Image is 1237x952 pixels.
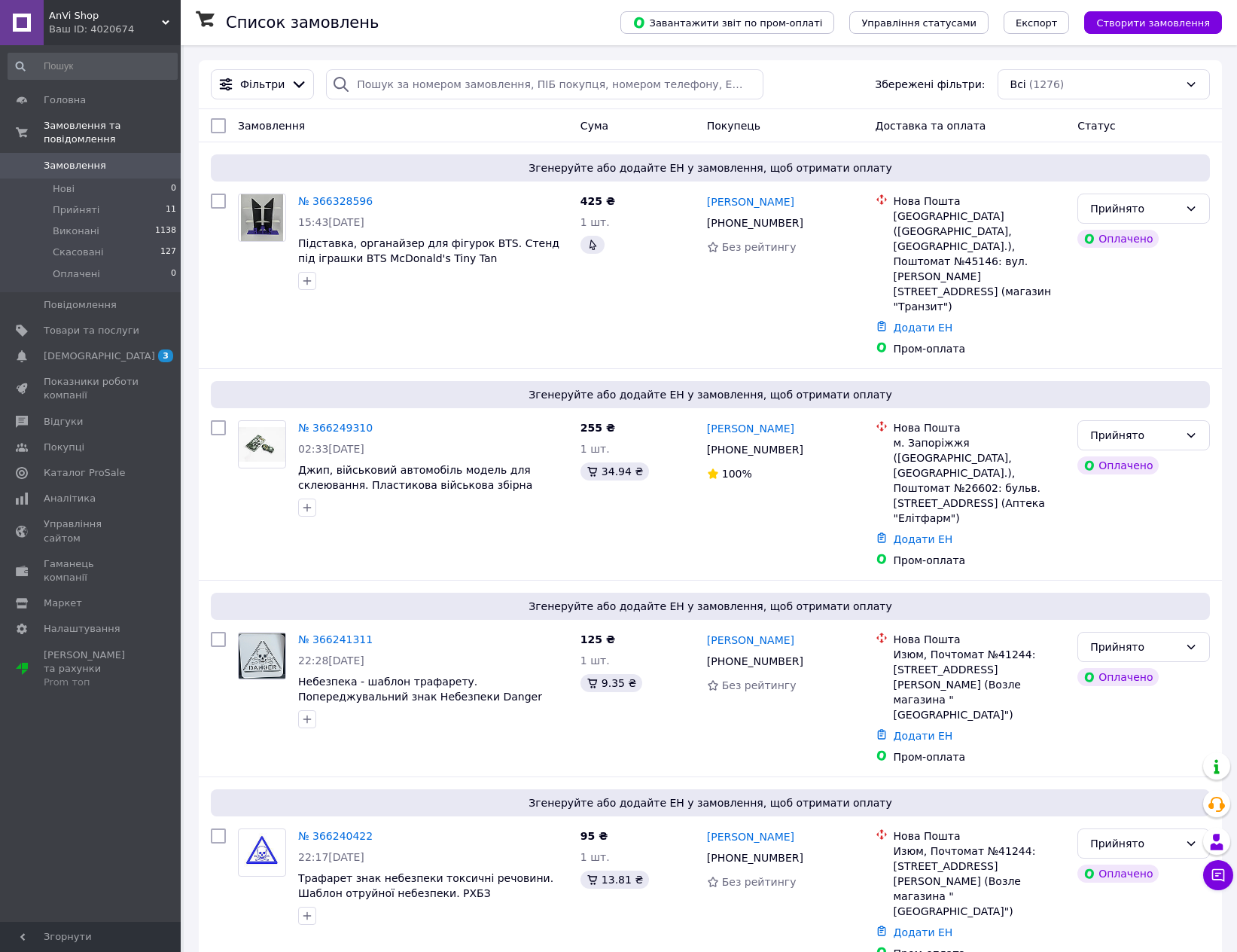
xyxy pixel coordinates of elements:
button: Чат з покупцем [1203,860,1233,890]
span: Згенеруйте або додайте ЕН у замовлення, щоб отримати оплату [217,160,1204,175]
div: [PHONE_NUMBER] [704,651,806,672]
span: Cума [580,120,608,132]
span: (1276) [1029,78,1065,90]
img: Фото товару [244,829,281,876]
h1: Список замовлень [226,14,379,32]
span: 127 [160,246,176,259]
span: Створити замовлення [1096,17,1210,29]
div: Пром-оплата [894,749,1066,764]
div: Ваш ID: 4020674 [49,23,181,36]
span: Прийняті [53,203,99,217]
a: [PERSON_NAME] [707,633,794,648]
span: Збережені фільтри: [875,77,985,92]
span: Аналітика [44,492,96,505]
div: Нова Пошта [894,828,1066,844]
div: Пром-оплата [894,553,1066,568]
a: Додати ЕН [894,730,953,742]
button: Управління статусами [849,11,989,34]
a: Фото товару [238,828,286,877]
span: 255 ₴ [580,422,615,434]
div: 34.94 ₴ [580,462,649,481]
div: Прийнято [1090,427,1179,444]
div: Изюм, Почтомат №41244: [STREET_ADDRESS][PERSON_NAME] (Возле магазина "[GEOGRAPHIC_DATA]") [894,647,1066,722]
span: Всі [1010,77,1026,92]
span: 125 ₴ [580,633,615,645]
div: Оплачено [1077,668,1159,686]
span: Управління статусами [861,17,976,29]
a: Фото товару [238,194,286,242]
span: Без рейтингу [722,241,797,253]
span: Налаштування [44,622,120,636]
span: Експорт [1016,17,1058,29]
div: Нова Пошта [894,632,1066,647]
span: 22:28[DATE] [298,654,364,667]
span: 15:43[DATE] [298,216,364,228]
span: 95 ₴ [580,830,608,842]
span: AnVi Shop [49,9,162,23]
span: 3 [158,349,173,362]
div: Оплачено [1077,865,1159,883]
img: Фото товару [239,427,285,462]
a: Небезпека - шаблон трафарету. Попереджувальний знак Небезпеки Danger [298,676,542,703]
span: Каталог ProSale [44,466,125,480]
span: Покупці [44,441,84,454]
span: 1 шт. [580,851,610,863]
a: № 366240422 [298,830,373,842]
span: Покупець [707,120,760,132]
a: Фото товару [238,632,286,680]
div: Оплачено [1077,230,1159,248]
input: Пошук [8,53,178,80]
a: Додати ЕН [894,533,953,545]
a: Підставка, органайзер для фігурок BTS. Стенд під іграшки BTS McDonald's Tiny Tan [298,237,559,264]
span: Замовлення [44,159,106,172]
span: 100% [722,468,752,480]
div: [GEOGRAPHIC_DATA] ([GEOGRAPHIC_DATA], [GEOGRAPHIC_DATA].), Поштомат №45146: вул. [PERSON_NAME][ST... [894,209,1066,314]
span: Виконані [53,224,99,238]
a: Додати ЕН [894,926,953,938]
div: [PHONE_NUMBER] [704,439,806,460]
div: Прийнято [1090,835,1179,852]
span: Замовлення [238,120,305,132]
span: Без рейтингу [722,679,797,691]
span: Завантажити звіт по пром-оплаті [632,16,822,29]
div: Prom топ [44,676,139,689]
span: [PERSON_NAME] та рахунки [44,648,139,690]
a: Джип, військовий автомобіль модель для склеювання. Пластикова військова збірна модель [298,464,532,506]
span: 1 шт. [580,443,610,455]
a: № 366241311 [298,633,373,645]
a: [PERSON_NAME] [707,421,794,436]
img: Фото товару [239,633,285,679]
span: [DEMOGRAPHIC_DATA] [44,349,155,363]
span: Маркет [44,597,82,610]
div: 13.81 ₴ [580,871,649,889]
span: Повідомлення [44,298,117,312]
span: Товари та послуги [44,324,139,337]
div: [PHONE_NUMBER] [704,212,806,233]
span: Доставка та оплата [876,120,986,132]
span: Відгуки [44,415,83,429]
a: Фото товару [238,420,286,468]
button: Експорт [1004,11,1070,34]
span: Управління сайтом [44,517,139,545]
div: Нова Пошта [894,420,1066,435]
span: 0 [171,267,176,281]
span: Показники роботи компанії [44,375,139,402]
span: 11 [166,203,176,217]
div: 9.35 ₴ [580,674,642,692]
span: Головна [44,93,86,107]
span: Замовлення та повідомлення [44,119,181,146]
div: Прийнято [1090,639,1179,655]
span: 425 ₴ [580,195,615,207]
a: № 366249310 [298,422,373,434]
span: Статус [1077,120,1116,132]
span: 02:33[DATE] [298,443,364,455]
a: [PERSON_NAME] [707,829,794,844]
span: 1 шт. [580,654,610,667]
span: Згенеруйте або додайте ЕН у замовлення, щоб отримати оплату [217,599,1204,614]
a: Трафарет знак небезпеки токсичні речовини. Шаблон отруйної небезпеки. РХБЗ [298,872,553,899]
span: Нові [53,182,75,196]
span: Згенеруйте або додайте ЕН у замовлення, щоб отримати оплату [217,795,1204,810]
